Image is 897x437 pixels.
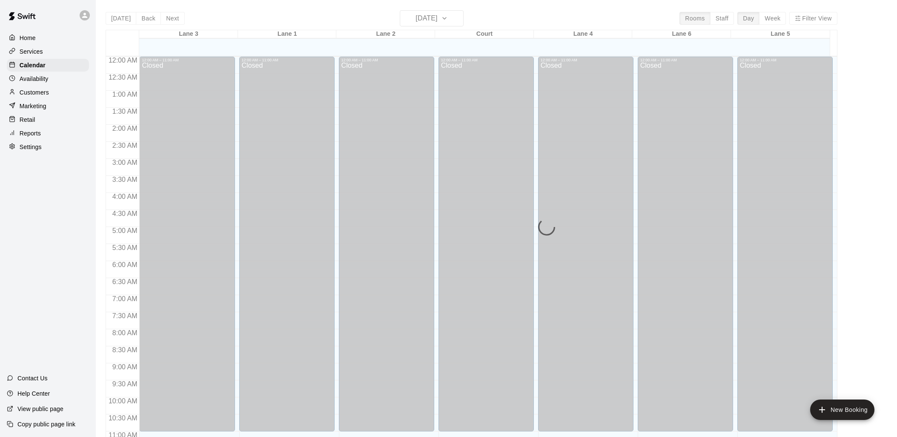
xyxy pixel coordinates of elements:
div: Lane 1 [238,30,337,38]
span: 3:30 AM [110,176,140,183]
div: Closed [142,62,232,434]
div: Closed [740,62,830,434]
span: 9:30 AM [110,380,140,388]
div: 12:00 AM – 11:00 AM: Closed [538,57,633,431]
p: Settings [20,143,42,151]
div: 12:00 AM – 11:00 AM: Closed [737,57,833,431]
span: 10:30 AM [106,414,140,422]
div: 12:00 AM – 11:00 AM [242,58,332,62]
p: Marketing [20,102,46,110]
div: Closed [541,62,631,434]
div: Lane 4 [534,30,633,38]
div: Lane 5 [731,30,830,38]
a: Services [7,45,89,58]
div: 12:00 AM – 11:00 AM: Closed [139,57,235,431]
span: 5:00 AM [110,227,140,234]
p: Customers [20,88,49,97]
a: Settings [7,141,89,153]
div: Closed [640,62,731,434]
button: add [810,400,874,420]
p: Reports [20,129,41,138]
span: 12:30 AM [106,74,140,81]
p: View public page [17,405,63,413]
span: 7:00 AM [110,295,140,302]
a: Calendar [7,59,89,72]
span: 6:30 AM [110,278,140,285]
div: 12:00 AM – 11:00 AM [740,58,830,62]
p: Services [20,47,43,56]
div: Court [435,30,534,38]
p: Contact Us [17,374,48,382]
a: Customers [7,86,89,99]
span: 8:30 AM [110,346,140,354]
div: 12:00 AM – 11:00 AM [142,58,232,62]
div: Lane 6 [632,30,731,38]
a: Home [7,32,89,44]
p: Retail [20,115,35,124]
span: 2:00 AM [110,125,140,132]
p: Copy public page link [17,420,75,428]
span: 5:30 AM [110,244,140,251]
p: Home [20,34,36,42]
div: Closed [441,62,531,434]
div: 12:00 AM – 11:00 AM: Closed [638,57,733,431]
span: 6:00 AM [110,261,140,268]
div: 12:00 AM – 11:00 AM [541,58,631,62]
span: 1:30 AM [110,108,140,115]
span: 9:00 AM [110,363,140,371]
a: Retail [7,113,89,126]
span: 7:30 AM [110,312,140,319]
a: Reports [7,127,89,140]
div: 12:00 AM – 11:00 AM [640,58,731,62]
div: 12:00 AM – 11:00 AM [441,58,531,62]
div: 12:00 AM – 11:00 AM: Closed [239,57,335,431]
div: Closed [341,62,432,434]
p: Help Center [17,389,50,398]
a: Availability [7,72,89,85]
div: Lane 3 [139,30,238,38]
a: Marketing [7,100,89,112]
span: 12:00 AM [106,57,140,64]
div: Closed [242,62,332,434]
div: Lane 2 [336,30,435,38]
span: 4:30 AM [110,210,140,217]
span: 2:30 AM [110,142,140,149]
span: 4:00 AM [110,193,140,200]
p: Calendar [20,61,46,69]
p: Availability [20,75,49,83]
span: 8:00 AM [110,329,140,336]
span: 1:00 AM [110,91,140,98]
span: 3:00 AM [110,159,140,166]
div: 12:00 AM – 11:00 AM [341,58,432,62]
div: 12:00 AM – 11:00 AM: Closed [438,57,534,431]
span: 10:00 AM [106,397,140,405]
div: 12:00 AM – 11:00 AM: Closed [339,57,434,431]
